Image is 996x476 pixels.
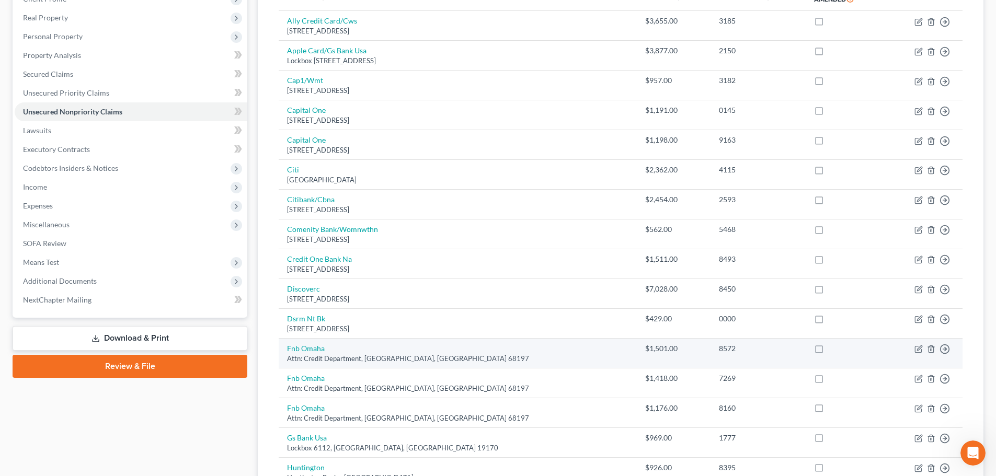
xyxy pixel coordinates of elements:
a: Lawsuits [15,121,247,140]
a: Secured Claims [15,65,247,84]
a: Discoverc [287,284,320,293]
div: $2,362.00 [645,165,702,175]
a: Fnb Omaha [287,344,325,353]
div: Attn: Credit Department, [GEOGRAPHIC_DATA], [GEOGRAPHIC_DATA] 68197 [287,384,628,393]
div: $957.00 [645,75,702,86]
div: $562.00 [645,224,702,235]
span: SOFA Review [23,239,66,248]
div: 0145 [719,105,797,115]
div: If you experience this issue, please wait at least between filing attempts to allow MFA to reset ... [17,140,163,180]
div: $1,511.00 [645,254,702,264]
div: Lockbox 6112, [GEOGRAPHIC_DATA], [GEOGRAPHIC_DATA] 19170 [287,443,628,453]
div: We’ve noticed some users are not receiving the MFA pop-up when filing [DATE]. [17,104,163,135]
div: Attn: Credit Department, [GEOGRAPHIC_DATA], [GEOGRAPHIC_DATA] 68197 [287,354,628,364]
a: Unsecured Priority Claims [15,84,247,102]
div: 8493 [719,254,797,264]
span: Unsecured Priority Claims [23,88,109,97]
a: Comenity Bank/Womnwthn [287,225,378,234]
div: 8160 [719,403,797,413]
span: Personal Property [23,32,83,41]
span: Executory Contracts [23,145,90,154]
div: [STREET_ADDRESS] [287,205,628,215]
a: Huntington [287,463,325,472]
div: [STREET_ADDRESS] [287,294,628,304]
a: Dsrm Nt Bk [287,314,325,323]
span: Means Test [23,258,59,266]
a: Capital One [287,106,326,114]
span: Miscellaneous [23,220,70,229]
div: $969.00 [645,433,702,443]
span: Lawsuits [23,126,51,135]
div: Emma says… [8,82,201,297]
div: 8450 [719,284,797,294]
div: $429.00 [645,314,702,324]
div: 🚨 Notice: MFA Filing Issue 🚨We’ve noticed some users are not receiving the MFA pop-up when filing... [8,82,171,274]
div: 2150 [719,45,797,56]
span: Property Analysis [23,51,81,60]
span: Additional Documents [23,276,97,285]
img: Profile image for Emma [30,6,47,22]
div: Close [184,4,202,23]
button: Gif picker [50,342,58,351]
div: [GEOGRAPHIC_DATA] [287,175,628,185]
div: $1,198.00 [645,135,702,145]
div: [STREET_ADDRESS] [287,26,628,36]
div: $1,191.00 [645,105,702,115]
span: Unsecured Nonpriority Claims [23,107,122,116]
span: Secured Claims [23,69,73,78]
a: NextChapter Mailing [15,291,247,309]
a: Download & Print [13,326,247,351]
div: 3182 [719,75,797,86]
div: [STREET_ADDRESS] [287,145,628,155]
button: Home [164,4,184,24]
a: Capital One [287,135,326,144]
div: 3185 [719,16,797,26]
div: 0000 [719,314,797,324]
span: Codebtors Insiders & Notices [23,164,118,172]
a: SOFA Review [15,234,247,253]
div: 1777 [719,433,797,443]
div: [STREET_ADDRESS] [287,86,628,96]
textarea: Message… [9,320,200,338]
a: Credit One Bank Na [287,254,352,263]
span: Real Property [23,13,68,22]
div: 5468 [719,224,797,235]
a: Gs Bank Usa [287,433,327,442]
div: [PERSON_NAME] • 10m ago [17,276,105,283]
div: Our team is actively investigating this issue and will provide updates as soon as more informatio... [17,232,163,263]
div: 7269 [719,373,797,384]
div: $1,176.00 [645,403,702,413]
div: [STREET_ADDRESS] [287,235,628,245]
div: $1,418.00 [645,373,702,384]
a: Ally Credit Card/Cws [287,16,357,25]
b: 10 full minutes [62,150,124,159]
div: 4115 [719,165,797,175]
a: Citi [287,165,299,174]
button: Send a message… [179,338,196,355]
div: $1,501.00 [645,343,702,354]
div: $2,454.00 [645,194,702,205]
div: Lockbox [STREET_ADDRESS] [287,56,628,66]
a: Fnb Omaha [287,403,325,412]
button: Emoji picker [33,342,41,351]
div: 8395 [719,462,797,473]
span: NextChapter Mailing [23,295,91,304]
a: Citibank/Cbna [287,195,335,204]
div: [STREET_ADDRESS] [287,324,628,334]
p: Active 30m ago [51,13,104,24]
button: Start recording [66,342,75,351]
a: Property Analysis [15,46,247,65]
a: Fnb Omaha [287,374,325,382]
a: Cap1/Wmt [287,76,323,85]
div: Attn: Credit Department, [GEOGRAPHIC_DATA], [GEOGRAPHIC_DATA] 68197 [287,413,628,423]
iframe: Intercom live chat [960,440,986,466]
span: Income [23,182,47,191]
div: If you’ve had multiple failed attempts after waiting 10 minutes and need to file by the end of th... [17,186,163,227]
a: Executory Contracts [15,140,247,159]
div: $7,028.00 [645,284,702,294]
button: go back [7,4,27,24]
div: 9163 [719,135,797,145]
div: 8572 [719,343,797,354]
h1: [PERSON_NAME] [51,5,119,13]
b: 🚨 Notice: MFA Filing Issue 🚨 [17,89,139,97]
